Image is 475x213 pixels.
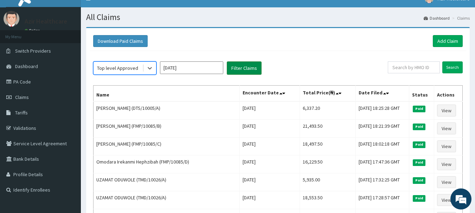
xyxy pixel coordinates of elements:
td: 18,553.50 [300,191,355,209]
td: [DATE] 18:21:39 GMT [355,120,409,138]
div: Chat with us now [37,39,118,48]
td: UZAMAT ODUWOLE (TMD/10026/A) [94,173,240,191]
span: Paid [413,177,425,184]
a: View [437,122,456,134]
span: Paid [413,159,425,166]
th: Actions [434,86,463,102]
td: [DATE] [240,120,300,138]
span: Paid [413,141,425,148]
td: Omodara Irekanmi Hephzibah (FMP/10085/D) [94,155,240,173]
td: [DATE] 17:28:57 GMT [355,191,409,209]
td: [DATE] [240,101,300,120]
td: 5,935.00 [300,173,355,191]
td: [DATE] 17:32:25 GMT [355,173,409,191]
td: [DATE] 18:02:18 GMT [355,138,409,155]
span: We're online! [41,62,97,133]
td: [DATE] [240,173,300,191]
span: Claims [15,94,29,100]
textarea: Type your message and hit 'Enter' [4,140,134,165]
td: [DATE] [240,191,300,209]
button: Filter Claims [227,61,262,75]
th: Total Price(₦) [300,86,355,102]
td: [DATE] [240,138,300,155]
a: View [437,140,456,152]
img: d_794563401_company_1708531726252_794563401 [13,35,28,53]
td: 21,493.50 [300,120,355,138]
h1: All Claims [86,13,470,22]
th: Date Filed [355,86,409,102]
td: [DATE] 18:25:28 GMT [355,101,409,120]
td: [PERSON_NAME] (DTS/10005/A) [94,101,240,120]
img: User Image [4,11,19,27]
a: View [437,194,456,206]
div: Minimize live chat window [115,4,132,20]
td: [DATE] 17:47:36 GMT [355,155,409,173]
a: View [437,158,456,170]
td: [DATE] [240,155,300,173]
th: Name [94,86,240,102]
td: 18,497.50 [300,138,355,155]
span: Paid [413,124,425,130]
a: Online [25,28,41,33]
span: Switch Providers [15,48,51,54]
input: Search by HMO ID [388,61,440,73]
p: Azir Healthcare [25,18,67,25]
td: [PERSON_NAME] (FMP/10085/B) [94,120,240,138]
a: View [437,176,456,188]
td: UZAMAT ODUWOLE (TMD/10026/A) [94,191,240,209]
td: [PERSON_NAME] (FMP/10085/C) [94,138,240,155]
a: Dashboard [424,15,450,21]
td: 6,337.20 [300,101,355,120]
a: Add Claim [433,35,463,47]
input: Search [442,61,463,73]
a: View [437,105,456,117]
span: Paid [413,195,425,201]
th: Status [409,86,434,102]
button: Download Paid Claims [93,35,148,47]
td: 16,229.50 [300,155,355,173]
span: Tariffs [15,109,28,116]
span: Dashboard [15,63,38,69]
th: Encounter Date [240,86,300,102]
input: Select Month and Year [160,61,223,74]
div: Top level Approved [97,65,138,72]
span: Paid [413,106,425,112]
li: Claims [450,15,470,21]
